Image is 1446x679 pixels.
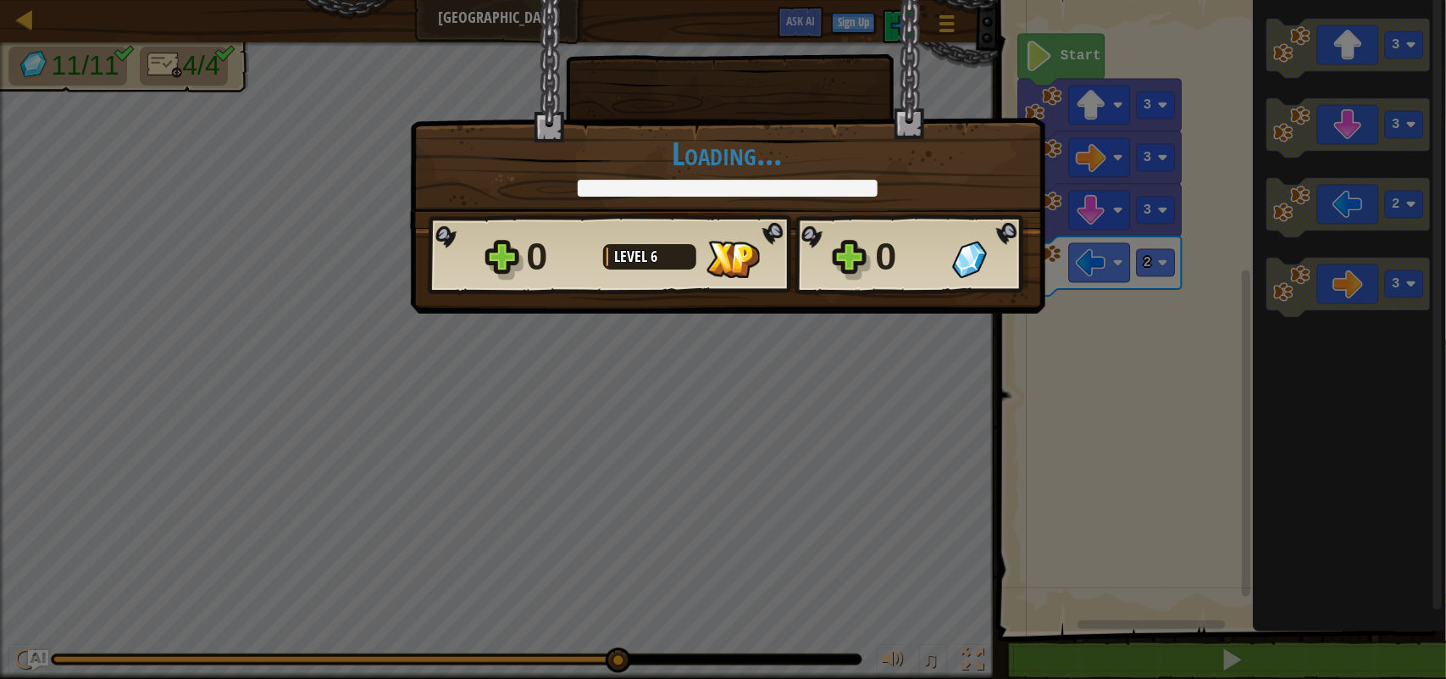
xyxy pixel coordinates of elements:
[428,136,1028,171] h1: Loading...
[706,241,760,278] img: XP Gained
[876,230,942,284] div: 0
[615,246,651,267] span: Level
[527,230,593,284] div: 0
[952,241,987,278] img: Gems Gained
[651,246,658,267] span: 6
